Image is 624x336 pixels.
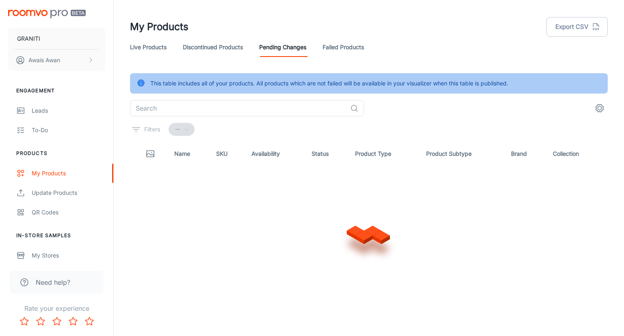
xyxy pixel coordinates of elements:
[65,313,81,329] button: Rate 4 star
[36,277,70,287] span: Need help?
[591,100,608,116] button: settings
[32,106,105,115] div: Leads
[145,149,155,159] svg: Thumbnail
[16,313,32,329] button: Rate 1 star
[8,50,105,71] button: Awais Awan
[168,142,210,165] th: Name
[81,313,97,329] button: Rate 5 star
[259,37,306,57] a: Pending Changes
[420,142,505,165] th: Product Subtype
[6,303,107,313] p: Rate your experience
[349,142,420,165] th: Product Type
[8,28,105,49] button: GRANITI
[32,188,105,197] div: Update Products
[32,126,105,135] div: To-do
[130,20,188,34] h1: My Products
[32,251,105,260] div: My Stores
[546,17,608,37] button: Export CSV
[49,313,65,329] button: Rate 3 star
[28,56,60,65] p: Awais Awan
[32,313,49,329] button: Rate 2 star
[8,10,86,18] img: Roomvo PRO Beta
[505,142,546,165] th: Brand
[130,100,347,116] input: Search
[546,142,608,165] th: Collection
[17,34,40,43] p: GRANITI
[305,142,349,165] th: Status
[150,76,508,91] div: This table includes all of your products. All products which are not failed will be available in ...
[210,142,245,165] th: SKU
[130,37,167,57] a: Live Products
[245,142,305,165] th: Availability
[32,208,105,217] div: QR Codes
[183,37,243,57] a: Discontinued Products
[323,37,364,57] a: Failed Products
[32,169,105,178] div: My Products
